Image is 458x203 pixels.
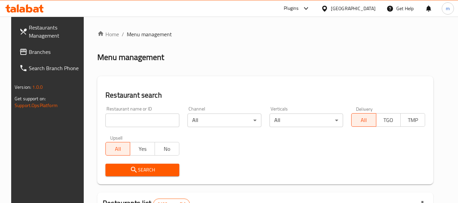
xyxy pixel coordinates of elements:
[105,114,179,127] input: Search for restaurant name or ID..
[97,52,164,63] h2: Menu management
[376,113,401,127] button: TGO
[15,101,58,110] a: Support.OpsPlatform
[105,142,130,156] button: All
[111,166,174,174] span: Search
[446,5,450,12] span: m
[29,23,82,40] span: Restaurants Management
[105,90,425,100] h2: Restaurant search
[155,142,179,156] button: No
[130,142,155,156] button: Yes
[284,4,299,13] div: Plugins
[15,94,46,103] span: Get support on:
[400,113,425,127] button: TMP
[403,115,422,125] span: TMP
[97,30,119,38] a: Home
[351,113,376,127] button: All
[356,106,373,111] label: Delivery
[354,115,373,125] span: All
[108,144,127,154] span: All
[331,5,376,12] div: [GEOGRAPHIC_DATA]
[14,19,88,44] a: Restaurants Management
[29,48,82,56] span: Branches
[32,83,43,92] span: 1.0.0
[29,64,82,72] span: Search Branch Phone
[14,60,88,76] a: Search Branch Phone
[122,30,124,38] li: /
[379,115,398,125] span: TGO
[270,114,343,127] div: All
[187,114,261,127] div: All
[105,164,179,176] button: Search
[133,144,152,154] span: Yes
[15,83,31,92] span: Version:
[110,135,123,140] label: Upsell
[14,44,88,60] a: Branches
[97,30,433,38] nav: breadcrumb
[158,144,177,154] span: No
[127,30,172,38] span: Menu management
